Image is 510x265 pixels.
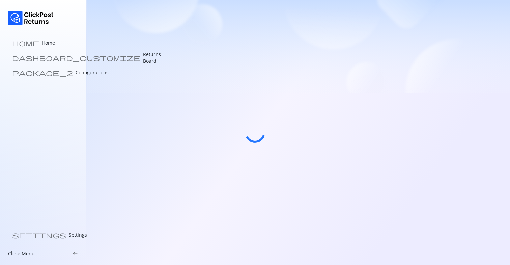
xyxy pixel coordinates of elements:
span: home [12,39,39,46]
span: settings [12,232,66,238]
p: Close Menu [8,250,35,257]
span: dashboard_customize [12,54,140,61]
a: dashboard_customize Returns Board [8,51,78,64]
p: Settings [69,232,87,238]
p: Configurations [76,69,109,76]
p: Returns Board [143,51,161,64]
img: Logo [8,11,54,25]
span: package_2 [12,69,73,76]
span: keyboard_tab_rtl [71,250,78,257]
a: package_2 Configurations [8,66,78,79]
div: Close Menukeyboard_tab_rtl [8,250,78,257]
a: home Home [8,36,78,50]
p: Home [42,39,55,46]
a: settings Settings [8,228,78,242]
